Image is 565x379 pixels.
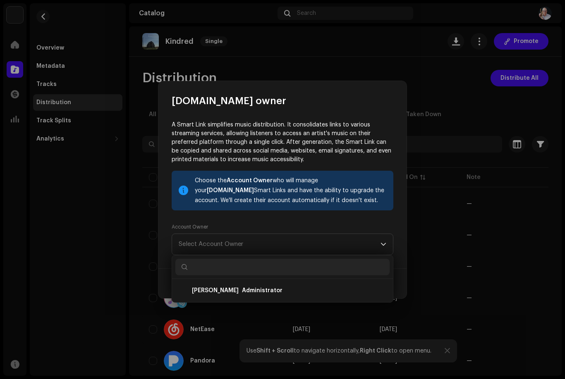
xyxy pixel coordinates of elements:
[172,121,393,164] p: A Smart Link simplifies music distribution. It consolidates links to various streaming services, ...
[172,224,208,230] label: Account Owner
[179,286,189,296] img: 7e53de89-a089-4bf5-ae79-f6b781d207be
[242,286,282,295] div: Administrator
[192,286,239,295] div: [PERSON_NAME]
[172,279,393,302] ul: Option List
[227,178,273,184] strong: Account Owner
[175,282,390,299] li: Dave Mossing
[381,234,386,255] div: dropdown trigger
[207,188,254,193] strong: [DOMAIN_NAME]
[179,234,381,255] span: Select Account Owner
[195,176,387,205] div: Choose the who will manage your Smart Links and have the ability to upgrade the account. We'll cr...
[158,81,407,107] div: [DOMAIN_NAME] owner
